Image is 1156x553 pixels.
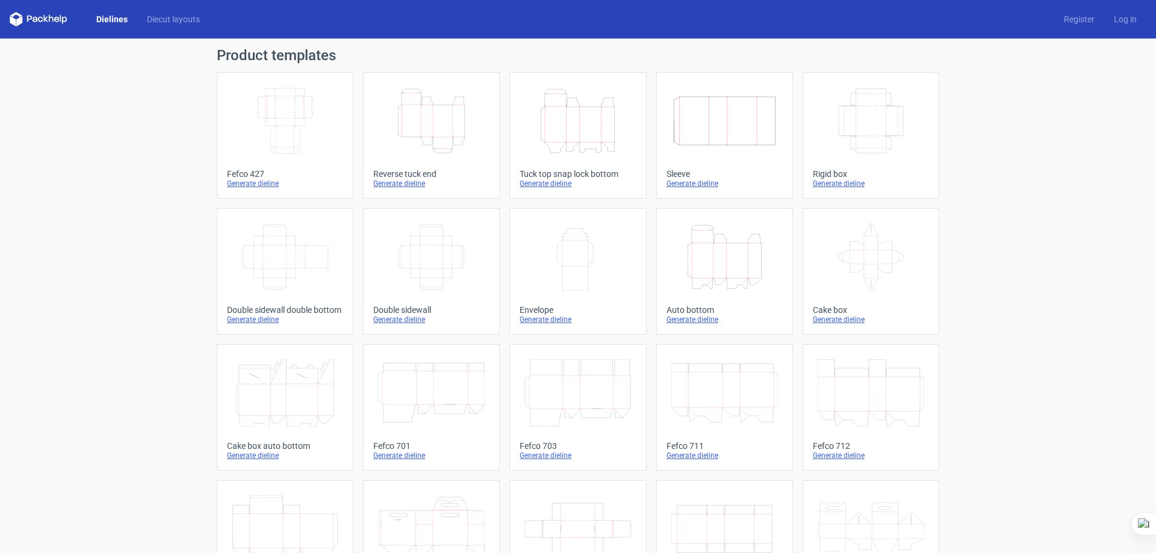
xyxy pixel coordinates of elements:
[1104,13,1146,25] a: Log in
[813,169,929,179] div: Rigid box
[520,179,636,188] div: Generate dieline
[373,169,489,179] div: Reverse tuck end
[1054,13,1104,25] a: Register
[813,305,929,315] div: Cake box
[520,441,636,451] div: Fefco 703
[227,315,343,324] div: Generate dieline
[520,305,636,315] div: Envelope
[227,441,343,451] div: Cake box auto bottom
[656,72,793,199] a: SleeveGenerate dieline
[813,315,929,324] div: Generate dieline
[137,13,210,25] a: Diecut layouts
[667,179,783,188] div: Generate dieline
[656,344,793,471] a: Fefco 711Generate dieline
[813,179,929,188] div: Generate dieline
[509,344,646,471] a: Fefco 703Generate dieline
[227,179,343,188] div: Generate dieline
[803,72,939,199] a: Rigid boxGenerate dieline
[667,315,783,324] div: Generate dieline
[227,451,343,460] div: Generate dieline
[509,72,646,199] a: Tuck top snap lock bottomGenerate dieline
[667,441,783,451] div: Fefco 711
[803,344,939,471] a: Fefco 712Generate dieline
[803,208,939,335] a: Cake boxGenerate dieline
[373,179,489,188] div: Generate dieline
[520,315,636,324] div: Generate dieline
[217,72,353,199] a: Fefco 427Generate dieline
[227,169,343,179] div: Fefco 427
[363,72,500,199] a: Reverse tuck endGenerate dieline
[217,344,353,471] a: Cake box auto bottomGenerate dieline
[363,208,500,335] a: Double sidewallGenerate dieline
[813,441,929,451] div: Fefco 712
[87,13,137,25] a: Dielines
[509,208,646,335] a: EnvelopeGenerate dieline
[520,451,636,460] div: Generate dieline
[217,208,353,335] a: Double sidewall double bottomGenerate dieline
[813,451,929,460] div: Generate dieline
[373,305,489,315] div: Double sidewall
[520,169,636,179] div: Tuck top snap lock bottom
[667,305,783,315] div: Auto bottom
[217,48,939,63] h1: Product templates
[373,451,489,460] div: Generate dieline
[667,169,783,179] div: Sleeve
[363,344,500,471] a: Fefco 701Generate dieline
[373,315,489,324] div: Generate dieline
[656,208,793,335] a: Auto bottomGenerate dieline
[227,305,343,315] div: Double sidewall double bottom
[667,451,783,460] div: Generate dieline
[373,441,489,451] div: Fefco 701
